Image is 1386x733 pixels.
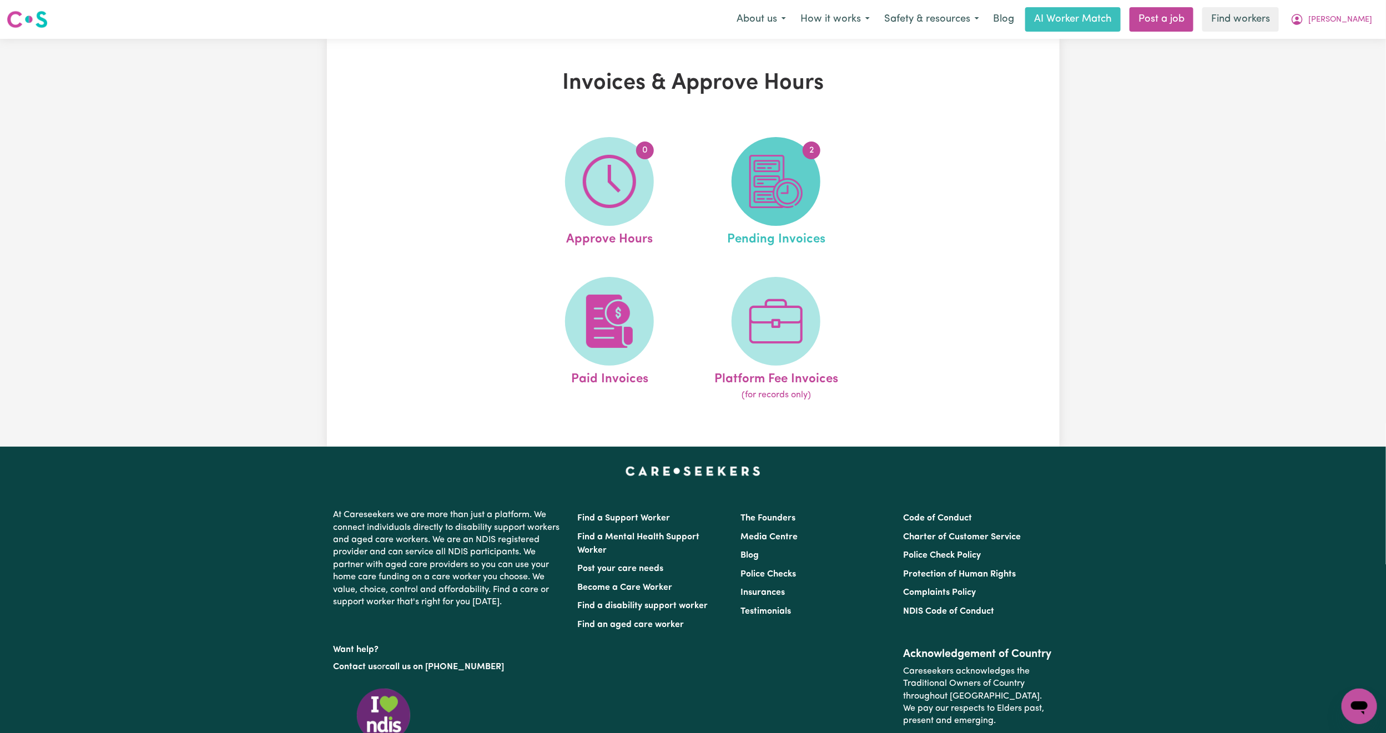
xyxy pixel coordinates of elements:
[334,656,565,678] p: or
[1342,689,1377,724] iframe: Button to launch messaging window, conversation in progress
[578,514,671,523] a: Find a Support Worker
[1025,7,1121,32] a: AI Worker Match
[334,663,377,671] a: Contact us
[740,551,759,560] a: Blog
[793,8,877,31] button: How it works
[578,564,664,573] a: Post your care needs
[903,514,972,523] a: Code of Conduct
[727,226,825,249] span: Pending Invoices
[740,588,785,597] a: Insurances
[1130,7,1193,32] a: Post a job
[578,533,700,555] a: Find a Mental Health Support Worker
[903,648,1052,661] h2: Acknowledgement of Country
[1308,14,1372,26] span: [PERSON_NAME]
[986,7,1021,32] a: Blog
[696,277,856,402] a: Platform Fee Invoices(for records only)
[626,467,760,476] a: Careseekers home page
[386,663,505,671] a: call us on [PHONE_NUMBER]
[334,504,565,613] p: At Careseekers we are more than just a platform. We connect individuals directly to disability su...
[903,551,981,560] a: Police Check Policy
[729,8,793,31] button: About us
[530,137,689,249] a: Approve Hours
[578,620,684,629] a: Find an aged care worker
[740,514,795,523] a: The Founders
[740,607,791,616] a: Testimonials
[7,7,48,32] a: Careseekers logo
[903,570,1016,579] a: Protection of Human Rights
[636,141,654,159] span: 0
[334,639,565,656] p: Want help?
[530,277,689,402] a: Paid Invoices
[903,661,1052,732] p: Careseekers acknowledges the Traditional Owners of Country throughout [GEOGRAPHIC_DATA]. We pay o...
[740,570,796,579] a: Police Checks
[903,588,976,597] a: Complaints Policy
[571,366,648,389] span: Paid Invoices
[578,601,708,610] a: Find a disability support worker
[566,226,653,249] span: Approve Hours
[740,533,798,542] a: Media Centre
[1202,7,1279,32] a: Find workers
[456,70,931,97] h1: Invoices & Approve Hours
[803,141,820,159] span: 2
[877,8,986,31] button: Safety & resources
[696,137,856,249] a: Pending Invoices
[903,533,1021,542] a: Charter of Customer Service
[714,366,838,389] span: Platform Fee Invoices
[578,583,673,592] a: Become a Care Worker
[1283,8,1379,31] button: My Account
[742,388,811,402] span: (for records only)
[7,9,48,29] img: Careseekers logo
[903,607,994,616] a: NDIS Code of Conduct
